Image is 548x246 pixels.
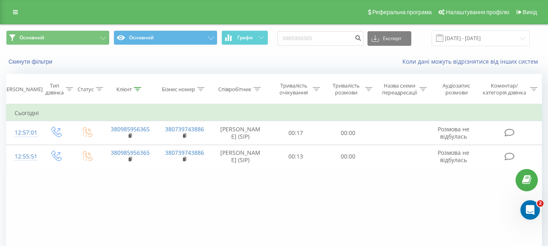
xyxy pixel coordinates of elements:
[6,105,542,121] td: Сьогодні
[15,125,32,141] div: 12:57:01
[15,149,32,165] div: 12:55:51
[438,149,469,164] span: Розмова не відбулась
[270,145,322,168] td: 00:13
[537,200,544,207] span: 2
[372,9,432,15] span: Реферальна програма
[436,82,477,96] div: Аудіозапис розмови
[6,30,110,45] button: Основний
[438,125,469,140] span: Розмова не відбулась
[382,82,417,96] div: Назва схеми переадресації
[45,82,64,96] div: Тип дзвінка
[77,86,94,93] div: Статус
[322,145,374,168] td: 00:00
[270,121,322,145] td: 00:17
[322,121,374,145] td: 00:00
[367,31,411,46] button: Експорт
[6,58,56,65] button: Скинути фільтри
[114,30,217,45] button: Основний
[277,31,363,46] input: Пошук за номером
[481,82,528,96] div: Коментар/категорія дзвінка
[211,145,270,168] td: [PERSON_NAME] (SIP)
[19,34,44,41] span: Основний
[165,125,204,133] a: 380739743886
[402,58,542,65] a: Коли дані можуть відрізнятися вiд інших систем
[211,121,270,145] td: [PERSON_NAME] (SIP)
[221,30,268,45] button: Графік
[329,82,363,96] div: Тривалість розмови
[237,35,253,41] span: Графік
[116,86,132,93] div: Клієнт
[446,9,509,15] span: Налаштування профілю
[111,125,150,133] a: 380985956365
[2,86,43,93] div: [PERSON_NAME]
[165,149,204,156] a: 380739743886
[218,86,251,93] div: Співробітник
[523,9,537,15] span: Вихід
[520,200,540,220] iframe: Intercom live chat
[277,82,311,96] div: Тривалість очікування
[111,149,150,156] a: 380985956365
[162,86,195,93] div: Бізнес номер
